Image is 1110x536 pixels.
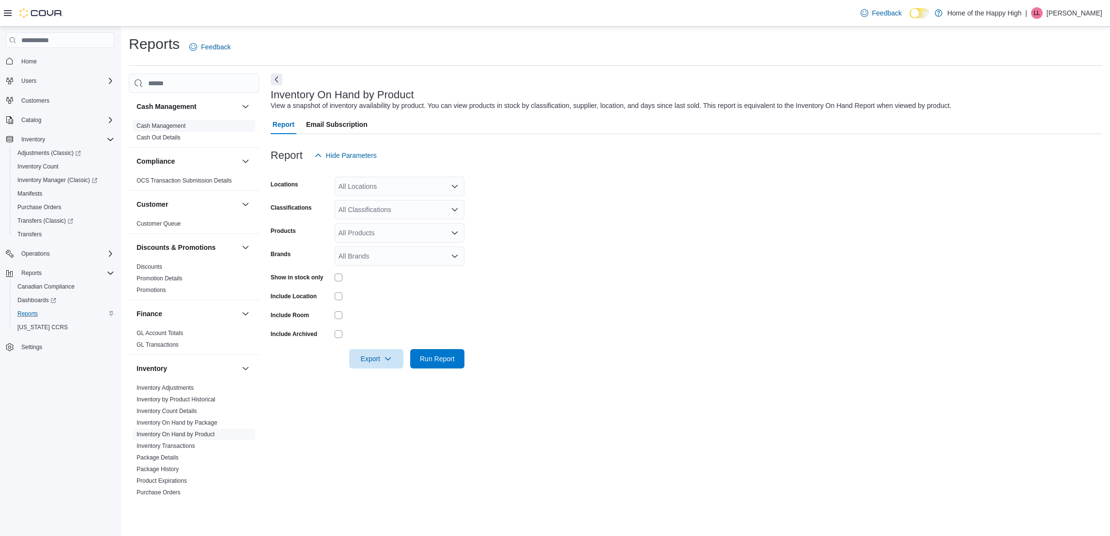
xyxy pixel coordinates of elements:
[137,442,195,450] span: Inventory Transactions
[137,364,238,373] button: Inventory
[129,218,259,233] div: Customer
[271,150,303,161] h3: Report
[17,134,114,145] span: Inventory
[240,363,251,374] button: Inventory
[10,146,118,160] a: Adjustments (Classic)
[14,188,46,199] a: Manifests
[10,200,118,214] button: Purchase Orders
[14,294,114,306] span: Dashboards
[14,201,114,213] span: Purchase Orders
[451,252,459,260] button: Open list of options
[451,229,459,237] button: Open list of options
[17,341,46,353] a: Settings
[14,281,78,292] a: Canadian Compliance
[17,95,53,107] a: Customers
[271,101,952,111] div: View a snapshot of inventory availability by product. You can view products in stock by classific...
[137,477,187,485] span: Product Expirations
[10,321,118,334] button: [US_STATE] CCRS
[14,294,60,306] a: Dashboards
[14,229,46,240] a: Transfers
[129,327,259,354] div: Finance
[17,149,81,157] span: Adjustments (Classic)
[137,220,181,227] a: Customer Queue
[17,55,114,67] span: Home
[14,281,114,292] span: Canadian Compliance
[240,155,251,167] button: Compliance
[21,250,50,258] span: Operations
[2,74,118,88] button: Users
[137,177,232,184] span: OCS Transaction Submission Details
[17,310,38,318] span: Reports
[420,354,455,364] span: Run Report
[1033,7,1040,19] span: LL
[137,384,194,391] a: Inventory Adjustments
[14,188,114,199] span: Manifests
[271,274,324,281] label: Show in stock only
[2,113,118,127] button: Catalog
[910,8,930,18] input: Dark Mode
[17,163,59,170] span: Inventory Count
[21,269,42,277] span: Reports
[2,54,118,68] button: Home
[271,250,291,258] label: Brands
[14,322,114,333] span: Washington CCRS
[17,56,41,67] a: Home
[271,330,317,338] label: Include Archived
[271,89,414,101] h3: Inventory On Hand by Product
[240,199,251,210] button: Customer
[137,287,166,293] a: Promotions
[137,309,238,319] button: Finance
[10,228,118,241] button: Transfers
[21,136,45,143] span: Inventory
[137,466,179,473] a: Package History
[137,419,217,427] span: Inventory On Hand by Package
[14,201,65,213] a: Purchase Orders
[137,430,215,438] span: Inventory On Hand by Product
[271,292,317,300] label: Include Location
[137,330,183,337] a: GL Account Totals
[14,147,85,159] a: Adjustments (Classic)
[17,248,114,260] span: Operations
[271,227,296,235] label: Products
[137,419,217,426] a: Inventory On Hand by Package
[137,243,238,252] button: Discounts & Promotions
[129,175,259,190] div: Compliance
[137,408,197,414] a: Inventory Count Details
[129,382,259,525] div: Inventory
[137,123,185,129] a: Cash Management
[17,190,42,198] span: Manifests
[137,309,162,319] h3: Finance
[137,329,183,337] span: GL Account Totals
[14,174,114,186] span: Inventory Manager (Classic)
[137,177,232,184] a: OCS Transaction Submission Details
[10,214,118,228] a: Transfers (Classic)
[137,384,194,392] span: Inventory Adjustments
[137,102,197,111] h3: Cash Management
[17,94,114,107] span: Customers
[17,323,68,331] span: [US_STATE] CCRS
[129,34,180,54] h1: Reports
[185,37,234,57] a: Feedback
[17,267,46,279] button: Reports
[137,134,181,141] a: Cash Out Details
[947,7,1021,19] p: Home of the Happy High
[17,341,114,353] span: Settings
[2,133,118,146] button: Inventory
[10,293,118,307] a: Dashboards
[137,220,181,228] span: Customer Queue
[410,349,464,368] button: Run Report
[17,176,97,184] span: Inventory Manager (Classic)
[14,215,77,227] a: Transfers (Classic)
[10,307,118,321] button: Reports
[137,341,179,349] span: GL Transactions
[137,396,216,403] a: Inventory by Product Historical
[137,156,175,166] h3: Compliance
[137,477,187,484] a: Product Expirations
[451,206,459,214] button: Open list of options
[17,114,114,126] span: Catalog
[273,115,294,134] span: Report
[857,3,906,23] a: Feedback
